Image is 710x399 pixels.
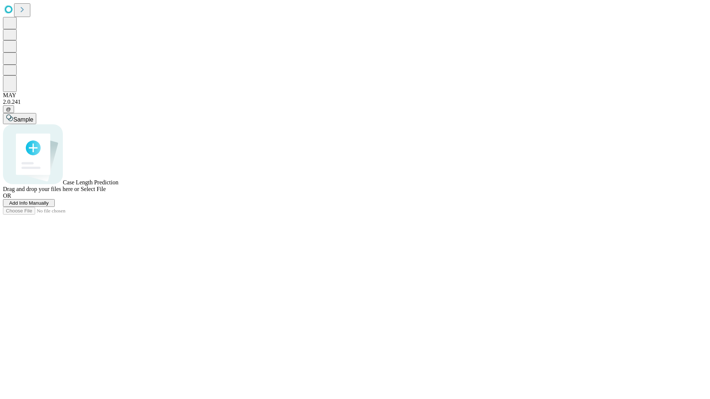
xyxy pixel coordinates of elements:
span: OR [3,192,11,199]
span: Select File [81,186,106,192]
button: Add Info Manually [3,199,55,207]
div: MAY [3,92,707,99]
button: Sample [3,113,36,124]
span: @ [6,106,11,112]
span: Sample [13,116,33,123]
span: Drag and drop your files here or [3,186,79,192]
button: @ [3,105,14,113]
span: Case Length Prediction [63,179,118,185]
div: 2.0.241 [3,99,707,105]
span: Add Info Manually [9,200,49,206]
